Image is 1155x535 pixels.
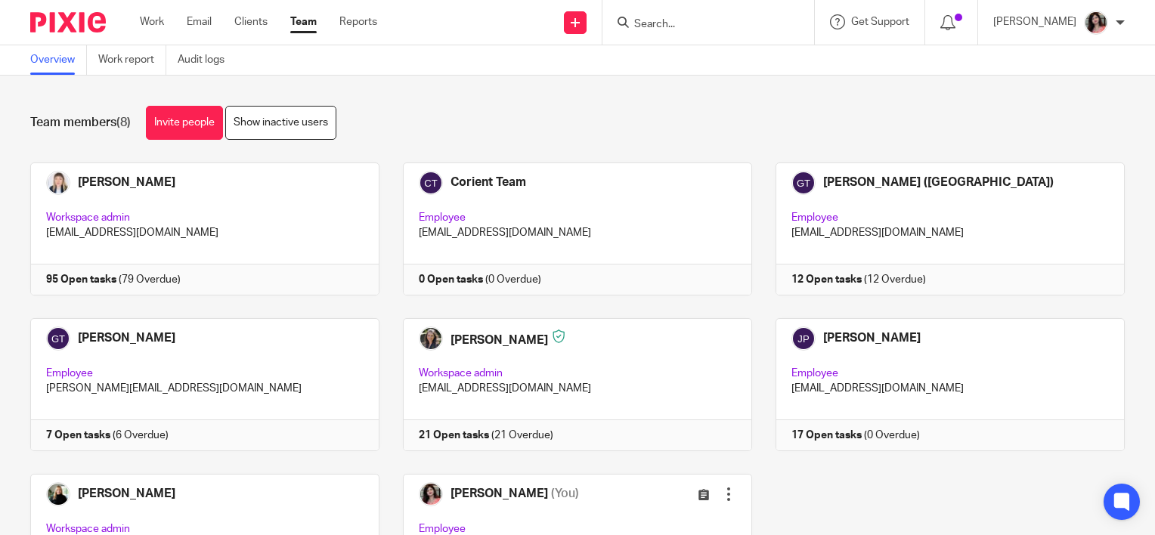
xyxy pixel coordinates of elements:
[290,14,317,29] a: Team
[993,14,1076,29] p: [PERSON_NAME]
[30,12,106,32] img: Pixie
[178,45,236,75] a: Audit logs
[339,14,377,29] a: Reports
[225,106,336,140] a: Show inactive users
[116,116,131,128] span: (8)
[234,14,268,29] a: Clients
[851,17,909,27] span: Get Support
[140,14,164,29] a: Work
[633,18,769,32] input: Search
[1084,11,1108,35] img: image002.jpg
[187,14,212,29] a: Email
[146,106,223,140] a: Invite people
[98,45,166,75] a: Work report
[30,115,131,131] h1: Team members
[30,45,87,75] a: Overview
